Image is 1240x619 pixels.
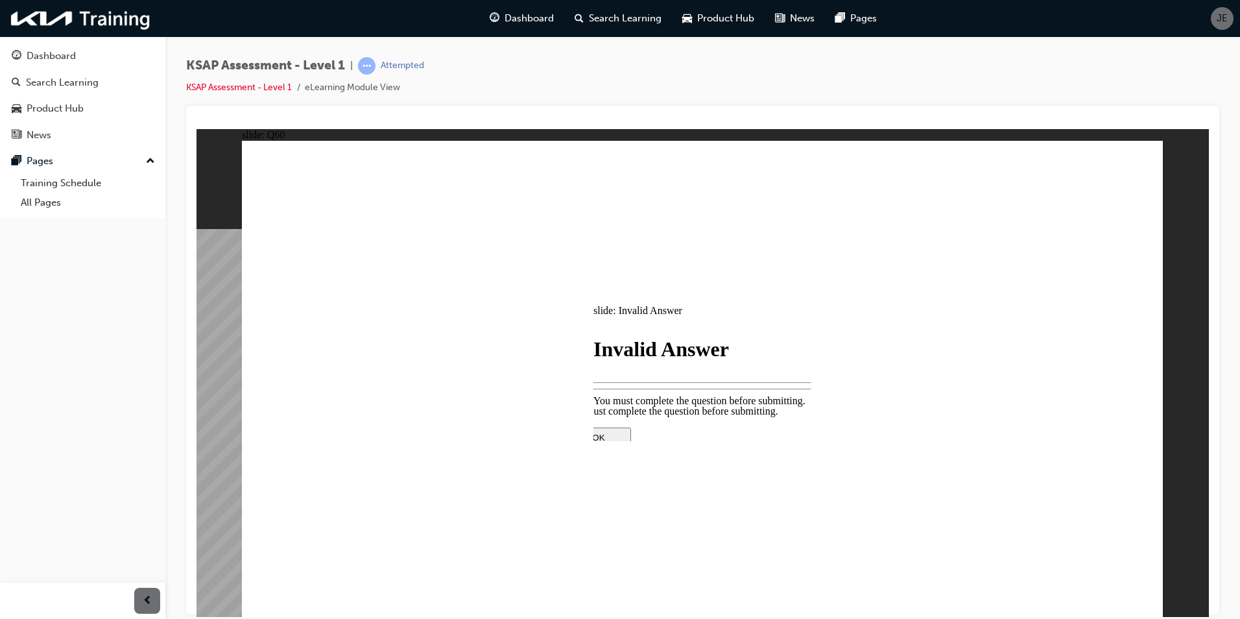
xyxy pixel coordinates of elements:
[790,11,815,26] span: News
[27,128,51,143] div: News
[682,10,692,27] span: car-icon
[5,97,160,121] a: Product Hub
[5,123,160,147] a: News
[12,156,21,167] span: pages-icon
[27,49,76,64] div: Dashboard
[27,154,53,169] div: Pages
[1211,7,1234,30] button: JE
[12,77,21,89] span: search-icon
[672,5,765,32] a: car-iconProduct Hub
[479,5,564,32] a: guage-iconDashboard
[12,103,21,115] span: car-icon
[5,149,160,173] button: Pages
[16,193,160,213] a: All Pages
[5,44,160,68] a: Dashboard
[835,10,845,27] span: pages-icon
[6,5,156,32] img: kia-training
[12,51,21,62] span: guage-icon
[1217,11,1228,26] span: JE
[12,130,21,141] span: news-icon
[16,173,160,193] a: Training Schedule
[381,60,424,72] div: Attempted
[143,593,152,609] span: prev-icon
[564,5,672,32] a: search-iconSearch Learning
[350,58,353,73] span: |
[5,71,160,95] a: Search Learning
[305,80,400,95] li: eLearning Module View
[575,10,584,27] span: search-icon
[186,58,345,73] span: KSAP Assessment - Level 1
[186,82,292,93] a: KSAP Assessment - Level 1
[825,5,887,32] a: pages-iconPages
[850,11,877,26] span: Pages
[765,5,825,32] a: news-iconNews
[697,11,754,26] span: Product Hub
[775,10,785,27] span: news-icon
[358,57,376,75] span: learningRecordVerb_ATTEMPT-icon
[589,11,662,26] span: Search Learning
[146,153,155,170] span: up-icon
[5,42,160,149] button: DashboardSearch LearningProduct HubNews
[27,101,84,116] div: Product Hub
[26,75,99,90] div: Search Learning
[490,10,499,27] span: guage-icon
[505,11,554,26] span: Dashboard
